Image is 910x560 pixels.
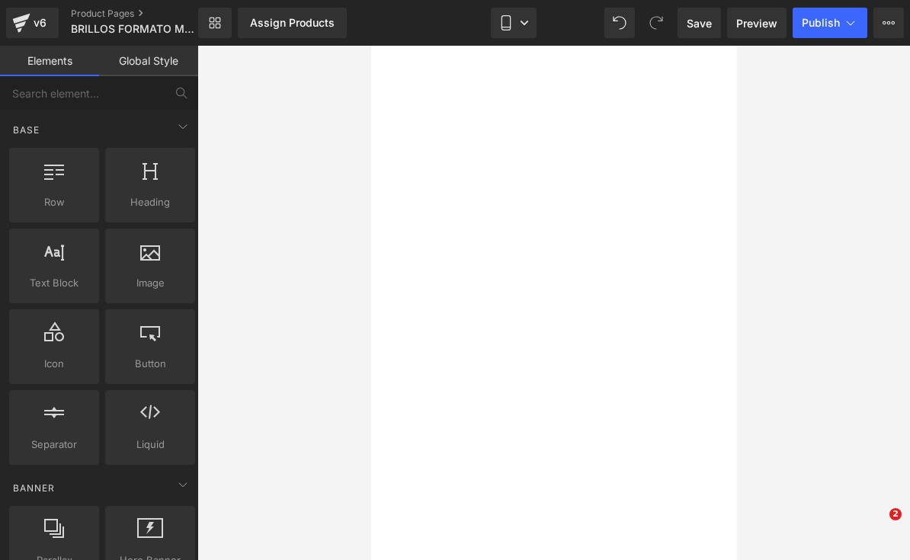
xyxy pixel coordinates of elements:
[727,8,787,38] a: Preview
[99,46,198,76] a: Global Style
[604,8,635,38] button: Undo
[30,13,50,33] div: v6
[14,275,95,291] span: Text Block
[110,194,191,210] span: Heading
[687,15,712,31] span: Save
[873,8,904,38] button: More
[110,437,191,453] span: Liquid
[198,8,232,38] a: New Library
[14,437,95,453] span: Separator
[858,508,895,545] iframe: Intercom live chat
[11,123,41,137] span: Base
[110,275,191,291] span: Image
[6,8,59,38] a: v6
[71,23,194,35] span: BRILLOS FORMATO MÁRMOL
[250,17,335,29] div: Assign Products
[641,8,671,38] button: Redo
[14,356,95,372] span: Icon
[793,8,867,38] button: Publish
[11,481,56,495] span: Banner
[110,356,191,372] span: Button
[889,508,902,520] span: 2
[802,17,840,29] span: Publish
[71,8,223,20] a: Product Pages
[736,15,777,31] span: Preview
[14,194,95,210] span: Row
